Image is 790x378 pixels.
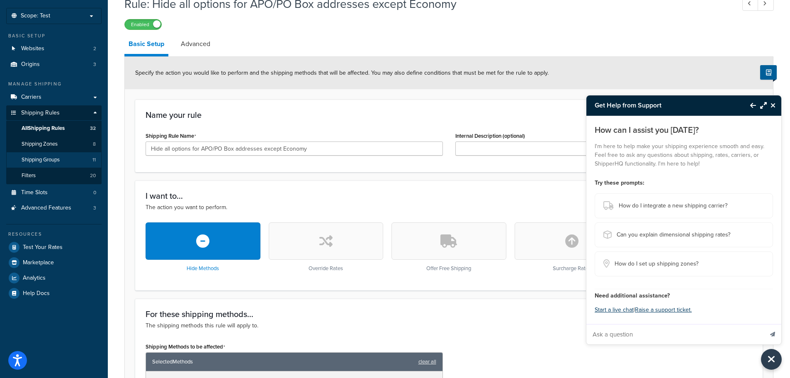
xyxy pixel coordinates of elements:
a: AllShipping Rules32 [6,121,102,136]
div: Hide Methods [146,222,260,272]
li: Time Slots [6,185,102,200]
li: Shipping Groups [6,152,102,168]
a: Advanced Features3 [6,200,102,216]
div: Basic Setup [6,32,102,39]
span: Test Your Rates [23,244,63,251]
span: Advanced Features [21,205,71,212]
button: Show Help Docs [760,65,777,80]
button: Back to Resource Center [742,96,756,115]
span: Scope: Test [21,12,50,20]
div: Surcharge Rates [515,222,630,272]
h3: Get Help from Support [586,95,742,115]
button: How do I set up shipping zones? [595,251,773,276]
label: Enabled [125,20,161,29]
button: Close Resource Center [767,100,781,110]
span: Shipping Zones [22,141,58,148]
span: How do I integrate a new shipping carrier? [619,200,727,212]
span: Shipping Groups [22,156,60,163]
div: Resources [6,231,102,238]
span: Websites [21,45,44,52]
li: Websites [6,41,102,56]
p: The action you want to perform. [146,203,752,212]
span: Help Docs [23,290,50,297]
h3: Name your rule [146,110,752,119]
span: All Shipping Rules [22,125,65,132]
a: Shipping Rules [6,105,102,121]
li: Shipping Zones [6,137,102,152]
li: Advanced Features [6,200,102,216]
button: Can you explain dimensional shipping rates? [595,222,773,247]
span: How do I set up shipping zones? [615,258,698,270]
li: Shipping Rules [6,105,102,184]
button: Send message [764,324,781,344]
span: 2 [93,45,96,52]
label: Shipping Methods to be affected [146,344,225,350]
button: How do I integrate a new shipping carrier? [595,193,773,218]
h3: I want to... [146,191,752,200]
span: Analytics [23,275,46,282]
a: Test Your Rates [6,240,102,255]
span: Carriers [21,94,41,101]
a: Filters20 [6,168,102,183]
a: Basic Setup [124,34,168,56]
a: Carriers [6,90,102,105]
span: 32 [90,125,96,132]
span: 8 [93,141,96,148]
p: How can I assist you [DATE]? [595,124,773,136]
span: 3 [93,205,96,212]
span: 20 [90,172,96,179]
a: Help Docs [6,286,102,301]
label: Shipping Rule Name [146,133,196,139]
span: Marketplace [23,259,54,266]
a: Time Slots0 [6,185,102,200]
span: Specify the action you would like to perform and the shipping methods that will be affected. You ... [135,68,549,77]
div: Override Rates [269,222,384,272]
li: Origins [6,57,102,72]
button: Close Resource Center [761,349,782,370]
span: Origins [21,61,40,68]
span: Filters [22,172,36,179]
a: Advanced [177,34,214,54]
span: 11 [92,156,96,163]
div: Offer Free Shipping [391,222,506,272]
a: clear all [418,356,436,368]
a: Marketplace [6,255,102,270]
span: Can you explain dimensional shipping rates? [617,229,730,241]
h3: For these shipping methods... [146,310,752,319]
h4: Need additional assistance? [595,291,773,300]
span: Shipping Rules [21,110,60,117]
a: Shipping Zones8 [6,137,102,152]
span: Time Slots [21,189,48,196]
div: Manage Shipping [6,80,102,88]
button: Maximize Resource Center [756,96,767,115]
p: I'm here to help make your shipping experience smooth and easy. Feel free to ask any questions ab... [595,142,773,168]
li: Filters [6,168,102,183]
a: Shipping Groups11 [6,152,102,168]
button: Start a live chat [595,304,634,316]
a: Websites2 [6,41,102,56]
a: Analytics [6,271,102,285]
a: Raise a support ticket. [635,305,692,314]
label: Internal Description (optional) [455,133,525,139]
p: | [595,304,773,316]
input: Ask a question [586,324,763,344]
span: 0 [93,189,96,196]
span: Selected Methods [152,356,414,368]
span: 3 [93,61,96,68]
p: The shipping methods this rule will apply to. [146,321,752,330]
a: Origins3 [6,57,102,72]
h4: Try these prompts: [595,178,773,187]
